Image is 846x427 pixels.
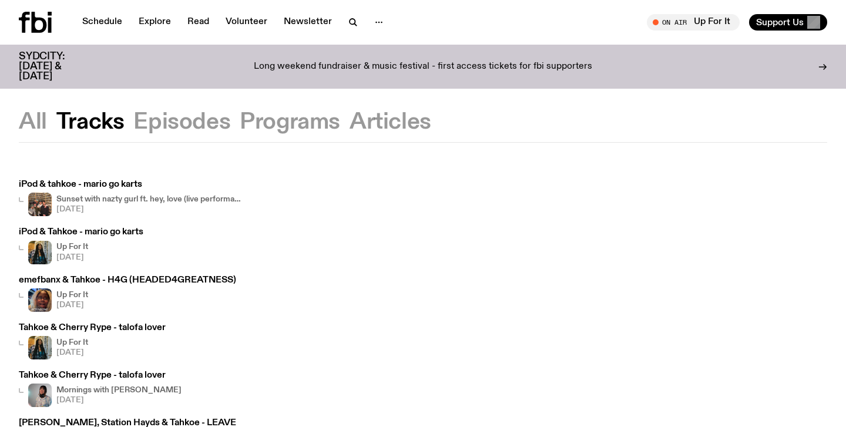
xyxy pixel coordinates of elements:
a: Schedule [75,14,129,31]
h3: emefbanx & Tahkoe - H4G (HEADED4GREATNESS) [19,276,236,285]
span: [DATE] [56,349,88,357]
h4: Up For It [56,243,88,251]
span: [DATE] [56,254,88,261]
a: iPod & Tahkoe - mario go kartsIfy - a Brown Skin girl with black braided twists, looking up to th... [19,228,143,264]
a: Newsletter [277,14,339,31]
p: Long weekend fundraiser & music festival - first access tickets for fbi supporters [254,62,592,72]
h4: Up For It [56,339,88,347]
h3: SYDCITY: [DATE] & [DATE] [19,52,94,82]
span: Support Us [756,17,804,28]
button: Episodes [133,112,230,133]
h3: iPod & Tahkoe - mario go karts [19,228,143,237]
a: Volunteer [219,14,274,31]
img: Ify - a Brown Skin girl with black braided twists, looking up to the side with her tongue stickin... [28,241,52,264]
span: [DATE] [56,301,88,309]
a: Tahkoe & Cherry Rype - talofa loverIfy - a Brown Skin girl with black braided twists, looking up ... [19,324,166,359]
h3: Tahkoe & Cherry Rype - talofa lover [19,371,182,380]
a: Read [180,14,216,31]
a: Explore [132,14,178,31]
a: emefbanx & Tahkoe - H4G (HEADED4GREATNESS)Up For It[DATE] [19,276,236,312]
h3: iPod & tahkoe - mario go karts [19,180,244,189]
button: Articles [350,112,431,133]
h4: Mornings with [PERSON_NAME] [56,386,182,394]
span: [DATE] [56,396,182,404]
a: iPod & tahkoe - mario go kartsSunset with nazty gurl ft. hey, love (live performance)[DATE] [19,180,244,216]
h3: Tahkoe & Cherry Rype - talofa lover [19,324,166,332]
h4: Up For It [56,291,88,299]
button: Tracks [56,112,125,133]
span: [DATE] [56,206,244,213]
button: Support Us [749,14,827,31]
button: All [19,112,47,133]
button: Programs [240,112,340,133]
img: Ify - a Brown Skin girl with black braided twists, looking up to the side with her tongue stickin... [28,336,52,359]
h4: Sunset with nazty gurl ft. hey, love (live performance) [56,196,244,203]
img: Kana Frazer is smiling at the camera with her head tilted slightly to her left. She wears big bla... [28,384,52,407]
a: Tahkoe & Cherry Rype - talofa loverKana Frazer is smiling at the camera with her head tilted slig... [19,371,182,407]
button: On AirUp For It [647,14,740,31]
